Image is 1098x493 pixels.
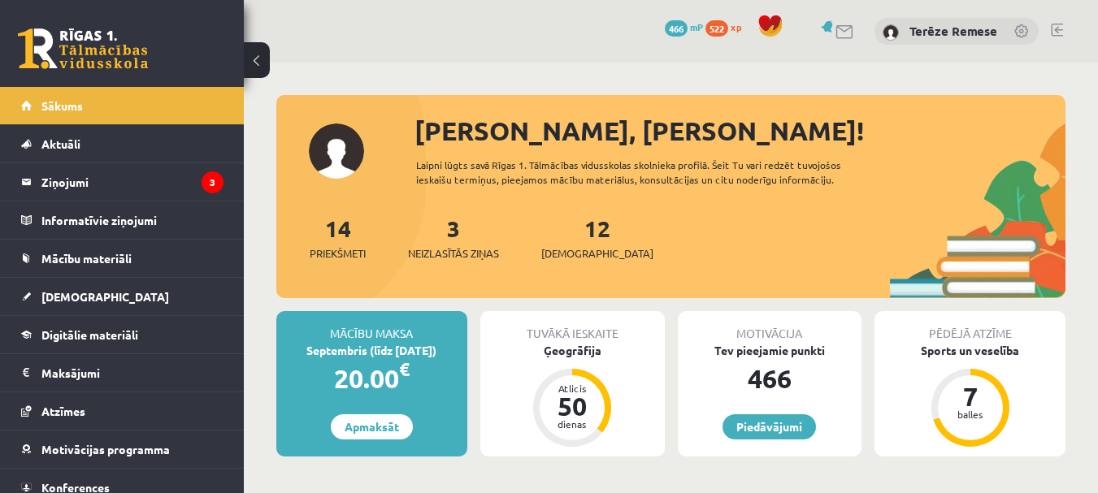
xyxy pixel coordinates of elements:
[21,316,224,353] a: Digitālie materiāli
[310,214,366,262] a: 14Priekšmeti
[731,20,741,33] span: xp
[408,245,499,262] span: Neizlasītās ziņas
[909,23,997,39] a: Terēze Remese
[41,289,169,304] span: [DEMOGRAPHIC_DATA]
[276,342,467,359] div: Septembris (līdz [DATE])
[946,409,995,419] div: balles
[202,171,224,193] i: 3
[41,354,224,391] legend: Maksājumi
[548,393,597,419] div: 50
[41,251,132,266] span: Mācību materiāli
[874,311,1065,342] div: Pēdējā atzīme
[883,24,899,41] img: Terēze Remese
[723,414,816,439] a: Piedāvājumi
[21,201,224,239] a: Informatīvie ziņojumi
[21,392,224,430] a: Atzīmes
[548,419,597,429] div: dienas
[399,357,410,381] span: €
[41,136,80,151] span: Aktuāli
[541,214,653,262] a: 12[DEMOGRAPHIC_DATA]
[41,404,85,418] span: Atzīmes
[21,125,224,162] a: Aktuāli
[480,311,665,342] div: Tuvākā ieskaite
[21,163,224,201] a: Ziņojumi3
[41,163,224,201] legend: Ziņojumi
[678,311,862,342] div: Motivācija
[705,20,728,37] span: 522
[414,111,1065,150] div: [PERSON_NAME], [PERSON_NAME]!
[276,359,467,398] div: 20.00
[416,158,890,187] div: Laipni lūgts savā Rīgas 1. Tālmācības vidusskolas skolnieka profilā. Šeit Tu vari redzēt tuvojošo...
[21,240,224,277] a: Mācību materiāli
[41,201,224,239] legend: Informatīvie ziņojumi
[874,342,1065,359] div: Sports un veselība
[480,342,665,449] a: Ģeogrāfija Atlicis 50 dienas
[41,442,170,456] span: Motivācijas programma
[331,414,413,439] a: Apmaksāt
[480,342,665,359] div: Ģeogrāfija
[946,383,995,409] div: 7
[678,359,862,398] div: 466
[18,28,148,69] a: Rīgas 1. Tālmācības vidusskola
[41,98,83,113] span: Sākums
[665,20,703,33] a: 466 mP
[41,327,138,342] span: Digitālie materiāli
[21,87,224,124] a: Sākums
[276,311,467,342] div: Mācību maksa
[21,430,224,468] a: Motivācijas programma
[541,245,653,262] span: [DEMOGRAPHIC_DATA]
[21,354,224,391] a: Maksājumi
[665,20,688,37] span: 466
[678,342,862,359] div: Tev pieejamie punkti
[21,278,224,315] a: [DEMOGRAPHIC_DATA]
[705,20,749,33] a: 522 xp
[690,20,703,33] span: mP
[408,214,499,262] a: 3Neizlasītās ziņas
[874,342,1065,449] a: Sports un veselība 7 balles
[310,245,366,262] span: Priekšmeti
[548,383,597,393] div: Atlicis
